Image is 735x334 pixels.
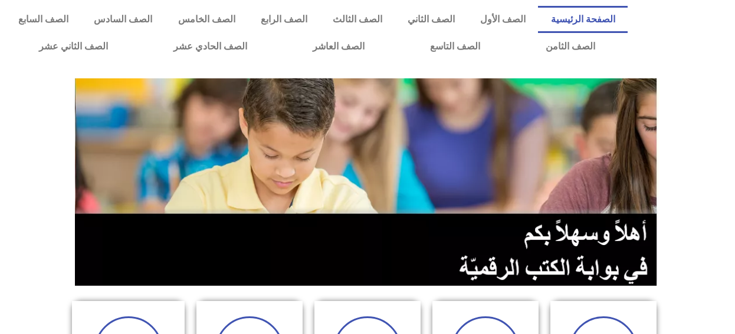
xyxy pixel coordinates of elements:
a: الصف الثامن [513,33,628,60]
a: الصف الثاني عشر [6,33,140,60]
a: الصف الرابع [248,6,320,33]
a: الصف التاسع [397,33,513,60]
a: الصف الثاني [395,6,467,33]
a: الصفحة الرئيسية [538,6,628,33]
a: الصف العاشر [280,33,397,60]
a: الصف الثالث [320,6,395,33]
a: الصف الحادي عشر [140,33,280,60]
a: الصف الأول [467,6,538,33]
a: الصف الخامس [165,6,248,33]
a: الصف السابع [6,6,81,33]
a: الصف السادس [81,6,165,33]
